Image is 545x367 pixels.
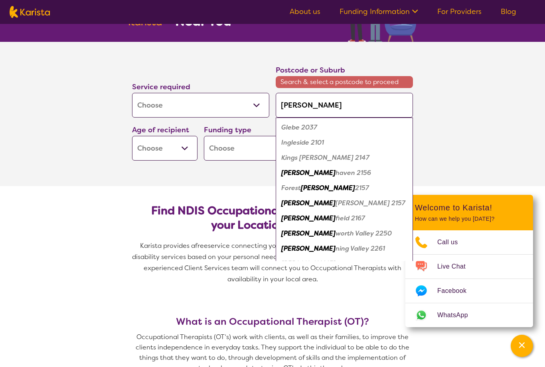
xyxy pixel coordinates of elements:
span: Karista provides a [140,241,195,250]
label: Service required [132,82,190,92]
em: [PERSON_NAME] [281,169,336,177]
h3: What is an Occupational Therapist (OT)? [129,316,416,327]
h2: Find NDIS Occupational Therapists based on your Location & Needs [138,204,407,232]
a: For Providers [437,7,482,16]
span: free [195,241,208,250]
ul: Choose channel [405,230,533,327]
input: Type [276,93,413,118]
label: Age of recipient [132,125,189,135]
h2: Welcome to Karista! [415,203,523,212]
a: Funding Information [340,7,418,16]
em: Forest [281,184,301,192]
em: [PERSON_NAME] 2285 [336,259,408,268]
em: Kings [PERSON_NAME] 2147 [281,153,369,162]
em: Glebe 2037 [281,123,317,131]
label: Postcode or Suburb [276,65,345,75]
a: Web link opens in a new tab. [405,303,533,327]
div: Ingleside 2101 [280,135,409,150]
div: Glendale 2285 [280,256,409,271]
a: About us [290,7,320,16]
em: Ingleside 2101 [281,138,324,147]
span: WhatsApp [437,309,478,321]
em: [PERSON_NAME] [281,244,336,253]
div: Forest Glen 2157 [280,181,409,196]
a: Blog [501,7,516,16]
div: Kings Langley 2147 [280,150,409,165]
span: Facebook [437,285,476,297]
button: Channel Menu [511,335,533,357]
em: haven 2156 [336,169,371,177]
em: ning Valley 2261 [336,244,385,253]
em: worth Valley 2250 [336,229,392,237]
div: Glenfield 2167 [280,211,409,226]
span: service connecting you with Occupational Therapists and other disability services based on your p... [132,241,415,283]
div: Glenworth Valley 2250 [280,226,409,241]
em: [PERSON_NAME] 2157 [336,199,405,207]
em: [PERSON_NAME] [281,229,336,237]
em: 2157 [355,184,369,192]
div: Glenning Valley 2261 [280,241,409,256]
em: field 2167 [336,214,365,222]
div: Glenorie 2157 [280,196,409,211]
span: Live Chat [437,261,475,273]
div: Channel Menu [405,195,533,327]
label: Funding type [204,125,251,135]
em: [PERSON_NAME] [281,259,336,268]
p: How can we help you [DATE]? [415,216,523,222]
span: Search & select a postcode to proceed [276,76,413,88]
em: [PERSON_NAME] [281,214,336,222]
em: [PERSON_NAME] [281,199,336,207]
em: [PERSON_NAME] [301,184,355,192]
img: Karista logo [10,6,50,18]
div: Glebe 2037 [280,120,409,135]
span: Call us [437,236,468,248]
div: Glenhaven 2156 [280,165,409,181]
